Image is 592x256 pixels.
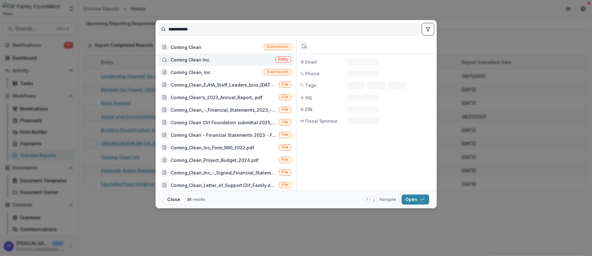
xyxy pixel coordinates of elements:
[187,197,192,202] span: 36
[193,197,205,202] span: results
[267,45,288,49] span: Submission
[171,107,276,113] div: Coming_Clean_-_Financial_Statements_2023_-_FINAL.pdf
[282,120,288,124] span: File
[171,119,276,126] div: Coming Clean Clif Foundation submittal 2025, August.pdf
[402,195,429,205] button: Open
[422,23,434,35] button: toggle filters
[171,169,276,176] div: Coming_Clean_Inc_-_Signed_Financial_Statements_2022.pdf
[282,157,288,162] span: File
[305,118,338,124] span: Fiscal Sponsor
[282,107,288,112] span: File
[282,170,288,174] span: File
[282,183,288,187] span: File
[305,106,312,113] span: EIN
[171,69,211,76] div: Coming Clean, Inc
[171,132,276,138] div: Coming Clean - Financial Statements 2023 - FINAL (1).pdf
[305,70,319,77] span: Phone
[267,70,288,74] span: Submission
[305,82,316,88] span: Tags
[171,56,209,63] div: Coming Clean Inc
[282,145,288,149] span: File
[282,132,288,137] span: File
[171,157,259,163] div: Coming_Clean_Project_Budget_2024.pdf
[278,57,288,61] span: Entity
[171,44,201,51] div: Coming Clean
[163,195,184,205] button: Close
[380,197,396,202] span: Navigate
[171,94,263,101] div: Coming_Clean’s_2023_Annual_Report_.pdf
[305,94,312,101] span: HQ
[282,95,288,99] span: File
[171,182,276,189] div: Coming_Clean_Letter_of_Support.Clif_Family.docx.pdf
[282,82,288,87] span: File
[171,82,276,88] div: Coming_Clean_EJHA_Staff_Leaders_bios_[DATE]-compressed.pdf
[171,144,254,151] div: Coming_Clean_Inc_Form_990_2022.pdf
[305,59,317,65] span: Email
